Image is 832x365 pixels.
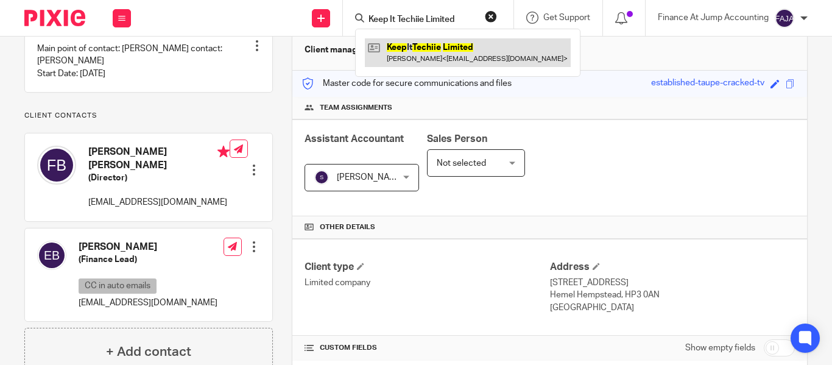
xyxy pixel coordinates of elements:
p: Limited company [305,277,549,289]
h4: Client type [305,261,549,274]
p: [EMAIL_ADDRESS][DOMAIN_NAME] [88,196,230,208]
h5: (Director) [88,172,230,184]
h5: (Finance Lead) [79,253,217,266]
span: Sales Person [427,134,487,144]
input: Search [367,15,477,26]
span: Assistant Accountant [305,134,404,144]
p: CC in auto emails [79,278,157,294]
h4: [PERSON_NAME] [79,241,217,253]
button: Clear [485,10,497,23]
p: Finance At Jump Accounting [658,12,769,24]
p: [GEOGRAPHIC_DATA] [550,302,795,314]
img: svg%3E [37,146,76,185]
p: Hemel Hempstead, HP3 0AN [550,289,795,301]
img: svg%3E [775,9,794,28]
img: Pixie [24,10,85,26]
h3: Client manager [305,44,366,56]
p: [EMAIL_ADDRESS][DOMAIN_NAME] [79,297,217,309]
img: svg%3E [37,241,66,270]
span: Team assignments [320,103,392,113]
div: established-taupe-cracked-tv [651,77,764,91]
p: Master code for secure communications and files [301,77,512,90]
span: Other details [320,222,375,232]
h4: Address [550,261,795,274]
h4: + Add contact [106,342,191,361]
p: [STREET_ADDRESS] [550,277,795,289]
label: Show empty fields [685,342,755,354]
span: Get Support [543,13,590,22]
h4: CUSTOM FIELDS [305,343,549,353]
i: Primary [217,146,230,158]
span: [PERSON_NAME] K V [337,173,418,182]
p: Client contacts [24,111,273,121]
h4: [PERSON_NAME] [PERSON_NAME] [88,146,230,172]
span: Not selected [437,159,486,168]
img: svg%3E [314,170,329,185]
